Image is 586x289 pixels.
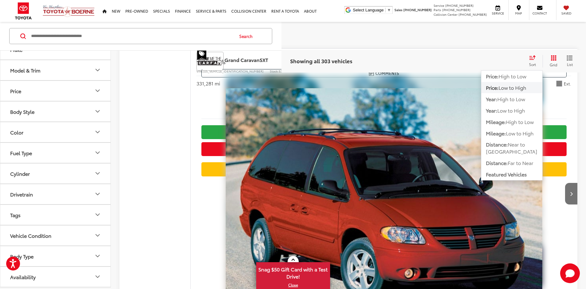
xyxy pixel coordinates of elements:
[10,109,34,114] div: Body Style
[486,141,537,155] span: Near to [GEOGRAPHIC_DATA]
[10,47,22,52] div: Make
[434,3,444,8] span: Service
[0,205,111,225] button: TagsTags
[497,95,525,102] span: High to Low
[0,225,111,246] button: Vehicle ConditionVehicle Condition
[0,246,111,266] button: Body TypeBody Type
[526,55,543,67] button: Select sort value
[353,8,391,12] a: Select Language​
[481,82,542,93] button: Price:Low to High
[481,105,542,116] button: Year:Low to High
[197,48,206,60] span: Special
[0,60,111,80] button: Model & TrimModel & Trim
[512,11,525,15] span: Map
[481,169,542,180] button: Featured Vehicles
[560,263,580,283] svg: Start Chat
[10,274,36,280] div: Availability
[30,29,233,43] input: Search by Make, Model, or Keyword
[94,273,101,281] div: Availability
[543,55,562,67] button: Grid View
[560,263,580,283] button: Toggle Chat Window
[10,67,40,73] div: Model & Trim
[499,84,526,91] span: Low to High
[394,7,402,12] span: Sales
[0,101,111,122] button: Body StyleBody Style
[491,11,505,15] span: Service
[560,11,573,15] span: Saved
[486,84,499,91] span: Price:
[233,28,261,44] button: Search
[0,163,111,184] button: CylinderCylinder
[0,184,111,204] button: DrivetrainDrivetrain
[486,130,506,137] span: Mileage:
[10,171,30,176] div: Cylinder
[481,128,542,139] button: Mileage:Low to High
[94,67,101,74] div: Model & Trim
[481,116,542,127] button: Mileage:High to Low
[562,55,577,67] button: List View
[94,87,101,95] div: Price
[10,150,32,156] div: Fuel Type
[459,12,487,17] span: [PHONE_NUMBER]
[550,62,557,67] span: Grid
[10,191,33,197] div: Drivetrain
[94,170,101,177] div: Cylinder
[290,57,352,64] span: Showing all 303 vehicles
[499,72,526,80] span: High to Low
[481,139,542,157] button: Distance:Near to [GEOGRAPHIC_DATA]
[481,71,542,82] button: Price:High to Low
[94,149,101,157] div: Fuel Type
[506,118,534,125] span: High to Low
[486,72,499,80] span: Price:
[353,8,384,12] span: Select Language
[10,88,21,94] div: Price
[10,233,51,238] div: Vehicle Condition
[486,170,527,177] span: Featured Vehicles
[508,159,533,166] span: Far to Near
[481,157,542,168] button: Distance:Far to Near
[0,81,111,101] button: PricePrice
[403,7,432,12] span: [PHONE_NUMBER]
[506,130,534,137] span: Low to High
[0,143,111,163] button: Fuel TypeFuel Type
[94,108,101,115] div: Body Style
[0,267,111,287] button: AvailabilityAvailability
[567,62,573,67] span: List
[486,141,508,148] span: Distance:
[387,8,391,12] span: ▼
[94,253,101,260] div: Body Type
[442,7,471,12] span: [PHONE_NUMBER]
[0,122,111,142] button: ColorColor
[486,95,497,102] span: Year:
[486,159,508,166] span: Distance:
[94,211,101,219] div: Tags
[481,93,542,105] button: Year:High to Low
[94,232,101,239] div: Vehicle Condition
[42,5,95,17] img: Vic Vaughan Toyota of Boerne
[529,62,536,67] span: Sort
[486,107,497,114] span: Year:
[497,107,525,114] span: Low to High
[257,263,329,282] span: Snag $50 Gift Card with a Test Drive!
[445,3,474,8] span: [PHONE_NUMBER]
[565,183,577,204] button: Next image
[434,7,441,12] span: Parts
[94,129,101,136] div: Color
[486,118,506,125] span: Mileage:
[94,191,101,198] div: Drivetrain
[385,8,386,12] span: ​
[434,12,458,17] span: Collision Center
[10,212,21,218] div: Tags
[10,253,34,259] div: Body Type
[10,129,23,135] div: Color
[532,11,547,15] span: Contact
